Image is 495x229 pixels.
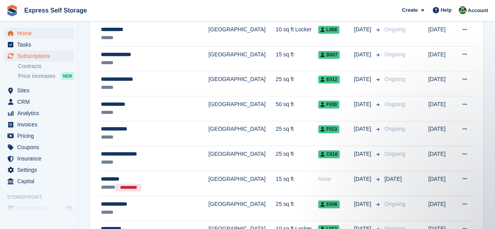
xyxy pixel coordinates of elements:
td: [GEOGRAPHIC_DATA] [209,71,276,96]
span: Settings [17,164,64,175]
a: menu [4,85,74,96]
td: [DATE] [428,22,454,47]
span: E006 [318,200,340,208]
td: [GEOGRAPHIC_DATA] [209,46,276,71]
td: [GEOGRAPHIC_DATA] [209,96,276,121]
span: Insurance [17,153,64,164]
div: None [318,175,354,183]
td: [DATE] [428,121,454,146]
img: Shakiyra Davis [459,6,466,14]
span: Storefront [7,193,78,201]
span: [DATE] [354,100,373,108]
span: Ongoing [384,76,405,82]
a: menu [4,153,74,164]
span: Create [402,6,418,14]
td: [DATE] [428,171,454,196]
span: [DATE] [354,125,373,133]
a: menu [4,108,74,119]
a: menu [4,96,74,107]
span: CRM [17,96,64,107]
span: Sites [17,85,64,96]
span: Ongoing [384,51,405,58]
a: Contracts [18,63,74,70]
span: [DATE] [354,175,373,183]
td: 25 sq ft [275,121,318,146]
td: 25 sq ft [275,71,318,96]
div: NEW [61,72,74,80]
a: menu [4,119,74,130]
td: 50 sq ft [275,96,318,121]
td: [DATE] [428,96,454,121]
span: Ongoing [384,151,405,157]
span: F030 [318,101,339,108]
td: [GEOGRAPHIC_DATA] [209,121,276,146]
td: [DATE] [428,71,454,96]
span: [DATE] [354,50,373,59]
a: menu [4,28,74,39]
span: Invoices [17,119,64,130]
a: Express Self Storage [21,4,90,17]
span: L008 [318,26,339,34]
span: E012 [318,76,340,83]
a: menu [4,176,74,187]
span: Capital [17,176,64,187]
td: [GEOGRAPHIC_DATA] [209,22,276,47]
span: Ongoing [384,101,405,107]
a: menu [4,130,74,141]
span: Tasks [17,39,64,50]
a: menu [4,164,74,175]
td: 15 sq ft [275,46,318,71]
span: Price increases [18,72,56,80]
a: menu [4,39,74,50]
a: menu [4,50,74,61]
span: [DATE] [354,200,373,208]
span: Ongoing [384,26,405,32]
td: [DATE] [428,146,454,171]
span: Subscriptions [17,50,64,61]
a: menu [4,203,74,214]
span: Pricing [17,130,64,141]
span: C010 [318,150,340,158]
span: Analytics [17,108,64,119]
a: Preview store [65,204,74,213]
span: Account [468,7,488,14]
span: Help [441,6,452,14]
span: [DATE] [384,176,401,182]
td: [DATE] [428,46,454,71]
span: Coupons [17,142,64,153]
span: B007 [318,51,340,59]
td: 25 sq ft [275,146,318,171]
span: Online Store [17,203,64,214]
img: stora-icon-8386f47178a22dfd0bd8f6a31ec36ba5ce8667c1dd55bd0f319d3a0aa187defe.svg [6,5,18,16]
td: [GEOGRAPHIC_DATA] [209,196,276,221]
span: [DATE] [354,75,373,83]
span: Home [17,28,64,39]
span: F013 [318,125,339,133]
td: [GEOGRAPHIC_DATA] [209,146,276,171]
span: Ongoing [384,201,405,207]
td: 10 sq ft Locker [275,22,318,47]
a: Price increases NEW [18,72,74,80]
td: 15 sq ft [275,171,318,196]
td: [DATE] [428,196,454,221]
td: [GEOGRAPHIC_DATA] [209,171,276,196]
a: menu [4,142,74,153]
span: [DATE] [354,150,373,158]
span: Ongoing [384,126,405,132]
span: [DATE] [354,25,373,34]
td: 25 sq ft [275,196,318,221]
